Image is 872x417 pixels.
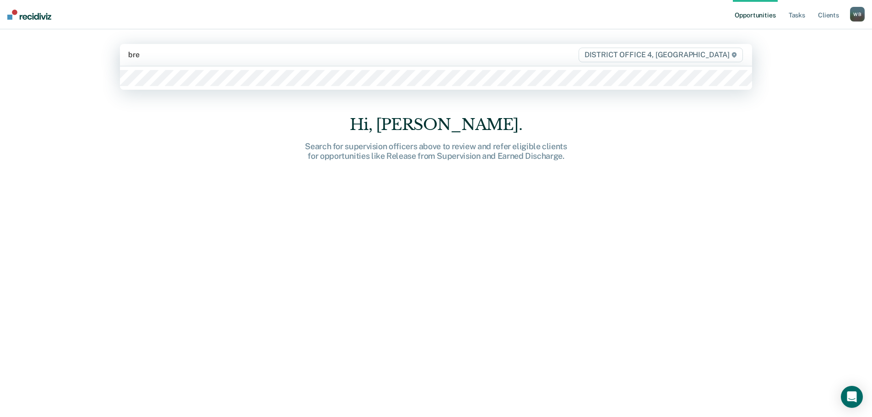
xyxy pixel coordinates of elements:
[7,10,51,20] img: Recidiviz
[290,141,583,161] div: Search for supervision officers above to review and refer eligible clients for opportunities like...
[579,48,743,62] span: DISTRICT OFFICE 4, [GEOGRAPHIC_DATA]
[850,7,865,22] div: W B
[850,7,865,22] button: WB
[841,386,863,408] div: Open Intercom Messenger
[290,115,583,134] div: Hi, [PERSON_NAME].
